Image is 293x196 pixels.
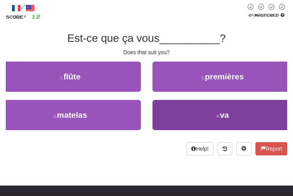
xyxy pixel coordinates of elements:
[216,114,220,119] small: 4 .
[159,32,220,44] span: __________
[218,142,232,155] button: Round history (alt+y)
[220,110,229,119] span: va
[220,32,226,44] span: ?
[6,14,27,19] span: Score:
[205,72,243,81] span: premières
[6,3,41,13] div: /
[6,48,287,56] div: Does that suit you?
[248,13,255,17] span: 0 %
[31,13,41,20] span: 12
[186,142,214,155] button: Help!
[63,72,81,81] span: flûte
[60,76,63,80] small: 1 .
[255,142,287,155] button: Report
[202,76,205,80] small: 2 .
[67,32,159,44] span: Est-ce que ça vous
[53,114,57,119] small: 3 .
[245,12,287,18] div: Mastered
[57,110,87,119] span: matelas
